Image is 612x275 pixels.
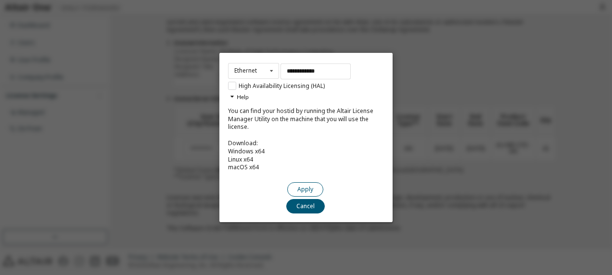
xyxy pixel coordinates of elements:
[234,68,257,74] div: Ethernet
[228,90,384,104] div: Help
[287,182,323,197] button: Apply
[228,147,265,155] a: Windows x64
[228,155,253,163] a: Linux x64
[228,82,325,90] label: High Availability Licensing (HAL)
[286,199,325,213] button: Cancel
[228,163,259,171] a: macOS x64
[228,107,384,180] div: You can find your hostid by running the Altair License Manager Utility on the machine that you wi...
